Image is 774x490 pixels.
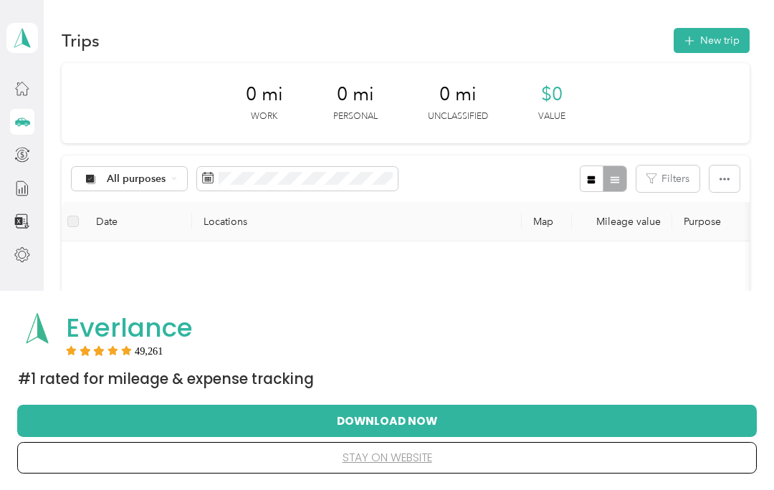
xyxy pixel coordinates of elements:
[40,405,734,436] button: Download Now
[674,28,750,53] button: New trip
[135,347,163,355] span: User reviews count
[337,83,374,106] span: 0 mi
[66,345,163,355] div: Rating:5 stars
[333,110,378,123] p: Personal
[107,174,166,184] span: All purposes
[62,33,100,48] h1: Trips
[538,110,565,123] p: Value
[18,369,314,389] span: #1 Rated for Mileage & Expense Tracking
[428,110,488,123] p: Unclassified
[636,165,699,192] button: Filters
[439,83,477,106] span: 0 mi
[192,202,522,241] th: Locations
[246,83,283,106] span: 0 mi
[541,83,563,106] span: $0
[85,202,192,241] th: Date
[251,110,277,123] p: Work
[522,202,572,241] th: Map
[18,309,57,347] img: App logo
[66,309,193,346] span: Everlance
[572,202,672,241] th: Mileage value
[40,443,734,473] button: stay on website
